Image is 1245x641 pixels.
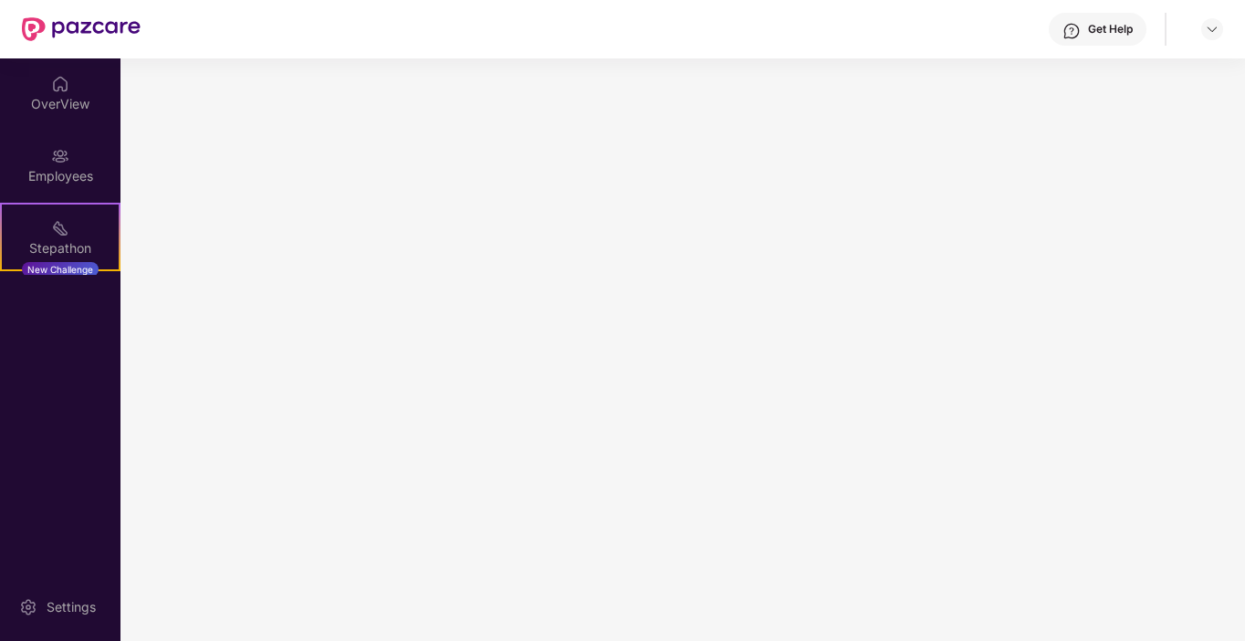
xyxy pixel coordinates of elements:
[51,147,69,165] img: svg+xml;base64,PHN2ZyBpZD0iRW1wbG95ZWVzIiB4bWxucz0iaHR0cDovL3d3dy53My5vcmcvMjAwMC9zdmciIHdpZHRoPS...
[51,219,69,237] img: svg+xml;base64,PHN2ZyB4bWxucz0iaHR0cDovL3d3dy53My5vcmcvMjAwMC9zdmciIHdpZHRoPSIyMSIgaGVpZ2h0PSIyMC...
[22,262,99,277] div: New Challenge
[51,75,69,93] img: svg+xml;base64,PHN2ZyBpZD0iSG9tZSIgeG1sbnM9Imh0dHA6Ly93d3cudzMub3JnLzIwMDAvc3ZnIiB3aWR0aD0iMjAiIG...
[22,17,141,41] img: New Pazcare Logo
[1062,22,1081,40] img: svg+xml;base64,PHN2ZyBpZD0iSGVscC0zMngzMiIgeG1sbnM9Imh0dHA6Ly93d3cudzMub3JnLzIwMDAvc3ZnIiB3aWR0aD...
[19,598,37,616] img: svg+xml;base64,PHN2ZyBpZD0iU2V0dGluZy0yMHgyMCIgeG1sbnM9Imh0dHA6Ly93d3cudzMub3JnLzIwMDAvc3ZnIiB3aW...
[1205,22,1219,37] img: svg+xml;base64,PHN2ZyBpZD0iRHJvcGRvd24tMzJ4MzIiIHhtbG5zPSJodHRwOi8vd3d3LnczLm9yZy8yMDAwL3N2ZyIgd2...
[41,598,101,616] div: Settings
[2,239,119,257] div: Stepathon
[1088,22,1133,37] div: Get Help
